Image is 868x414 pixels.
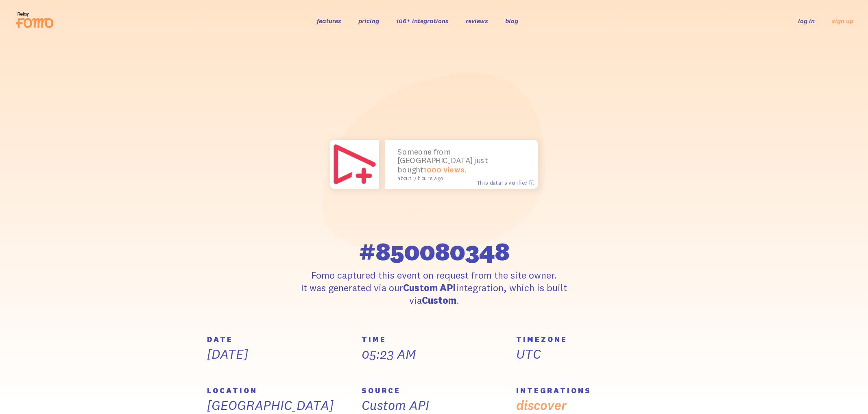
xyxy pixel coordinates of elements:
h5: INTEGRATIONS [516,387,661,394]
h5: LOCATION [207,387,352,394]
strong: Custom [422,294,456,306]
p: UTC [516,346,661,363]
strong: Custom API [403,281,456,294]
small: about 7 hours ago [397,175,522,181]
h5: TIMEZONE [516,336,661,343]
h5: SOURCE [362,387,506,394]
p: [DATE] [207,346,352,363]
a: log in [798,17,815,25]
a: discover [516,397,567,413]
a: 106+ integrations [396,17,449,25]
span: #850080348 [359,239,510,264]
h5: TIME [362,336,506,343]
p: Fomo captured this event on request from the site owner. It was generated via our integration, wh... [284,269,584,307]
a: pricing [358,17,379,25]
p: 05:23 AM [362,346,506,363]
a: blog [505,17,518,25]
span: This data is verified ⓘ [477,179,534,186]
p: Someone from [GEOGRAPHIC_DATA] just bought . [397,148,526,182]
img: 6aX28aPQcSt2F5qqU4MN [330,140,379,189]
a: features [317,17,341,25]
a: sign up [832,17,853,25]
a: reviews [466,17,488,25]
p: [GEOGRAPHIC_DATA] [207,397,352,414]
h5: DATE [207,336,352,343]
p: Custom API [362,397,506,414]
a: 1000 views [423,164,465,174]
